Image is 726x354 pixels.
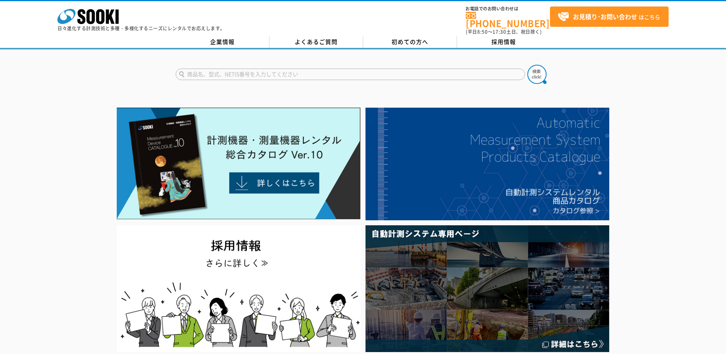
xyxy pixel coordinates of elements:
[550,7,669,27] a: お見積り･お問い合わせはこちら
[392,38,428,46] span: 初めての方へ
[365,108,609,220] img: 自動計測システムカタログ
[117,108,361,220] img: Catalog Ver10
[365,225,609,352] img: 自動計測システム専用ページ
[363,36,457,48] a: 初めての方へ
[57,26,225,31] p: 日々進化する計測技術と多種・多様化するニーズにレンタルでお応えします。
[466,12,550,28] a: [PHONE_NUMBER]
[466,28,542,35] span: (平日 ～ 土日、祝日除く)
[466,7,550,11] span: お電話でのお問い合わせは
[117,225,361,352] img: SOOKI recruit
[176,36,269,48] a: 企業情報
[269,36,363,48] a: よくあるご質問
[493,28,506,35] span: 17:30
[558,11,660,23] span: はこちら
[527,65,547,84] img: btn_search.png
[573,12,637,21] strong: お見積り･お問い合わせ
[457,36,551,48] a: 採用情報
[477,28,488,35] span: 8:50
[176,69,525,80] input: 商品名、型式、NETIS番号を入力してください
